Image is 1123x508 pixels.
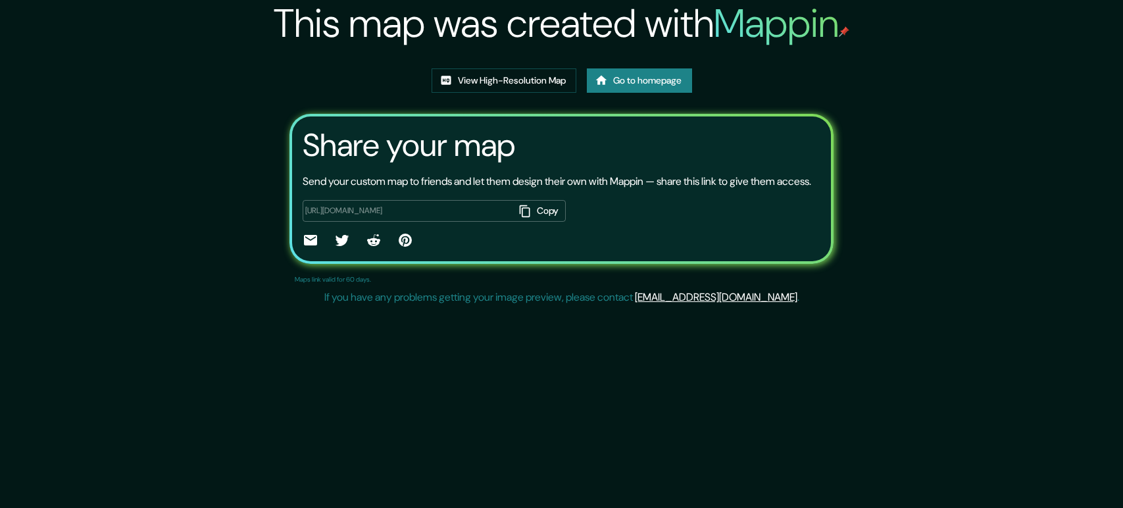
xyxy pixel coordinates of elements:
a: Go to homepage [587,68,692,93]
img: mappin-pin [839,26,849,37]
h3: Share your map [303,127,515,164]
a: [EMAIL_ADDRESS][DOMAIN_NAME] [635,290,797,304]
button: Copy [514,200,566,222]
p: Maps link valid for 60 days. [295,274,371,284]
a: View High-Resolution Map [432,68,576,93]
p: If you have any problems getting your image preview, please contact . [324,290,799,305]
p: Send your custom map to friends and let them design their own with Mappin — share this link to gi... [303,174,811,190]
